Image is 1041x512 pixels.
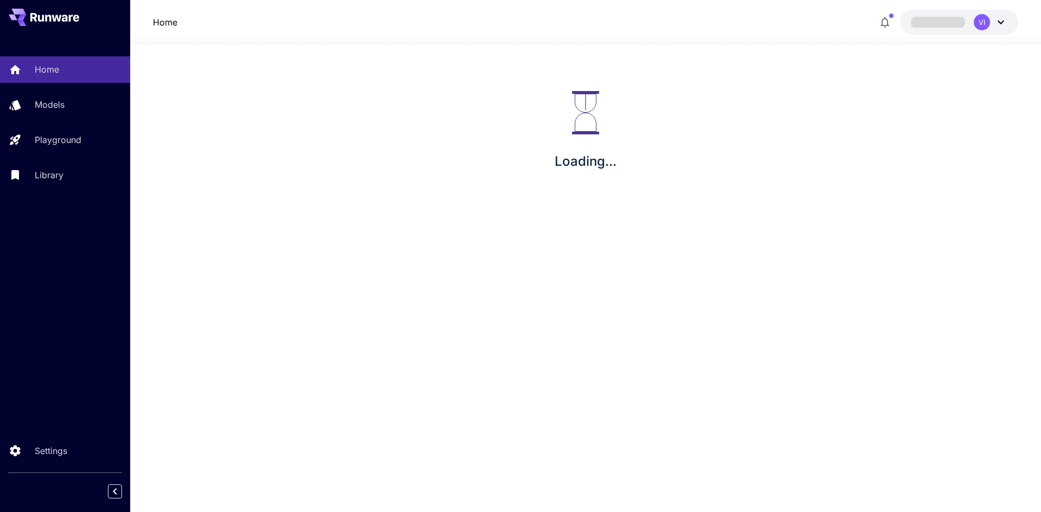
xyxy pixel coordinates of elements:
[900,10,1018,35] button: VI
[555,152,616,171] p: Loading...
[153,16,177,29] a: Home
[153,16,177,29] nav: breadcrumb
[35,133,81,146] p: Playground
[35,444,67,457] p: Settings
[108,484,122,498] button: Collapse sidebar
[35,98,65,111] p: Models
[35,168,63,182] p: Library
[116,482,130,501] div: Collapse sidebar
[35,63,59,76] p: Home
[974,14,990,30] div: VI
